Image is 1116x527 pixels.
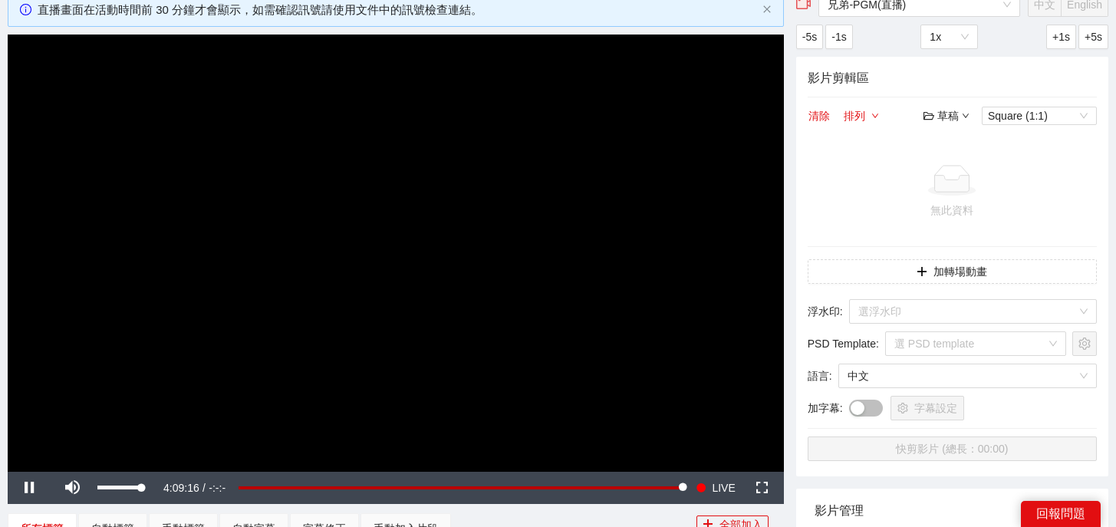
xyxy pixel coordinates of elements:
[808,259,1097,284] button: plus加轉場動畫
[808,436,1097,461] button: 快剪影片 (總長：00:00)
[1046,25,1076,49] button: +1s
[988,107,1091,124] span: Square (1:1)
[843,107,880,125] button: 排列down
[209,482,226,494] span: -:-:-
[796,25,823,49] button: -5s
[962,112,970,120] span: down
[239,486,683,489] div: Progress Bar
[825,25,852,49] button: -1s
[51,472,94,504] button: Mute
[923,110,934,121] span: folder-open
[97,486,141,489] div: Volume Level
[20,4,31,15] span: info-circle
[814,202,1091,219] div: 無此資料
[802,28,817,45] span: -5s
[848,364,1088,387] span: 中文
[808,107,831,125] button: 清除
[8,35,784,471] div: Video Player
[923,107,970,124] div: 草稿
[202,482,206,494] span: /
[8,472,51,504] button: Pause
[808,335,879,352] span: PSD Template :
[762,5,772,14] span: close
[1052,28,1070,45] span: +1s
[808,303,843,320] span: 浮水印 :
[890,396,964,420] button: setting字幕設定
[1021,501,1101,527] div: 回報問題
[38,1,756,19] div: 直播畫面在活動時間前 30 分鐘才會顯示，如需確認訊號請使用文件中的訊號檢查連結。
[1078,25,1108,49] button: +5s
[163,482,199,494] span: 4:09:16
[1085,28,1102,45] span: +5s
[871,112,879,121] span: down
[930,25,969,48] span: 1x
[1072,331,1097,356] button: setting
[808,367,832,384] span: 語言 :
[690,472,740,504] button: Seek to live, currently playing live
[712,472,735,504] span: LIVE
[808,400,843,417] span: 加字幕 :
[741,472,784,504] button: Fullscreen
[917,266,927,278] span: plus
[831,28,846,45] span: -1s
[808,68,1097,87] h4: 影片剪輯區
[762,5,772,15] button: close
